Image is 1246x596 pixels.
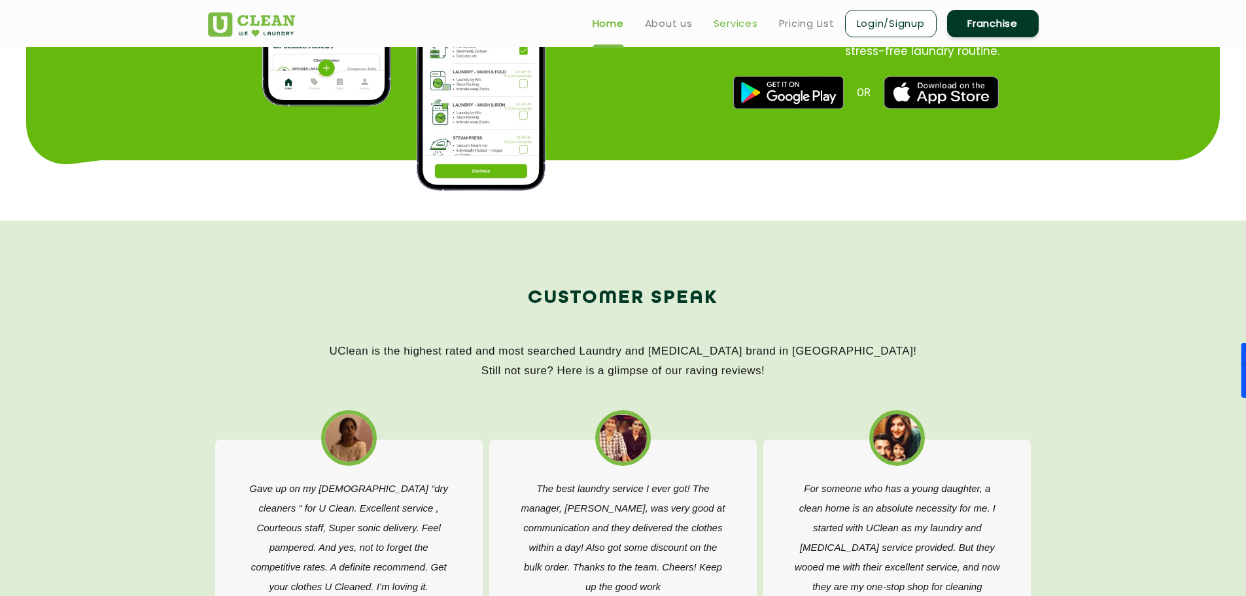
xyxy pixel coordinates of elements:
a: Pricing List [779,16,835,31]
h2: Customer Speak [208,283,1039,314]
a: Home [593,16,624,31]
img: best dry cleaners near me [734,76,844,109]
img: best laundry nearme [325,414,373,462]
img: best laundry near me [884,76,999,109]
img: UClean Laundry and Dry Cleaning [208,12,295,37]
a: Services [714,16,758,31]
p: UClean is the highest rated and most searched Laundry and [MEDICAL_DATA] brand in [GEOGRAPHIC_DAT... [208,342,1039,381]
img: best dry cleaning near me [599,414,647,462]
span: OR [857,86,871,99]
a: Franchise [947,10,1039,37]
img: affordable dry cleaning [873,414,921,462]
a: About us [645,16,693,31]
a: Login/Signup [845,10,937,37]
